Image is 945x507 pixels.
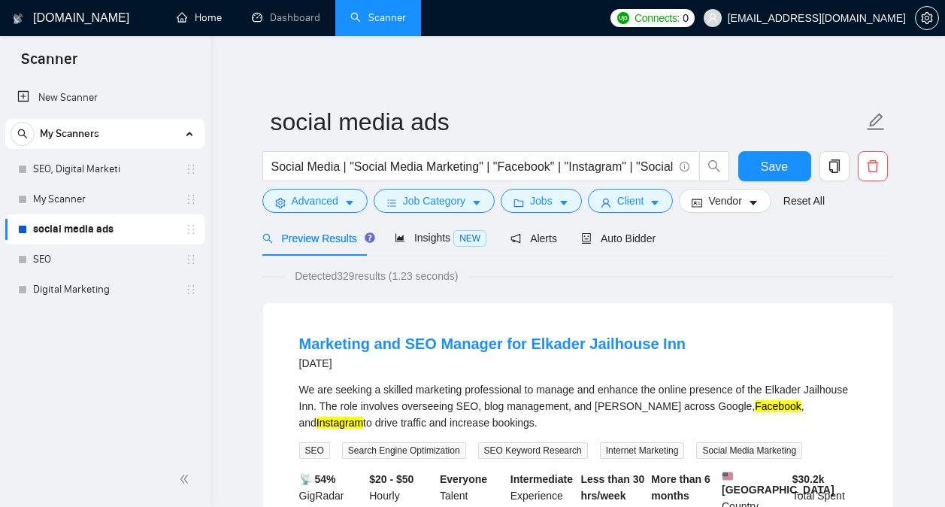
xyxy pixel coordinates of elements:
[185,223,197,235] span: holder
[11,122,35,146] button: search
[299,335,686,352] a: Marketing and SEO Manager for Elkader Jailhouse Inn
[440,473,487,485] b: Everyone
[262,233,273,244] span: search
[5,119,204,305] li: My Scanners
[700,159,728,173] span: search
[819,151,850,181] button: copy
[317,417,363,429] mark: Instagram
[33,154,176,184] a: SEO, Digital Marketi
[530,193,553,209] span: Jobs
[350,11,406,24] a: searchScanner
[185,193,197,205] span: holder
[651,473,710,502] b: More than 6 months
[403,193,465,209] span: Job Category
[33,275,176,305] a: Digital Marketing
[501,189,582,213] button: folderJobscaret-down
[600,442,685,459] span: Internet Marketing
[369,473,413,485] b: $20 - $50
[692,197,702,208] span: idcard
[275,197,286,208] span: setting
[342,442,466,459] span: Search Engine Optimization
[453,230,486,247] span: NEW
[748,197,759,208] span: caret-down
[13,7,23,31] img: logo
[11,129,34,139] span: search
[738,151,811,181] button: Save
[271,157,673,176] input: Search Freelance Jobs...
[680,162,689,172] span: info-circle
[40,119,99,149] span: My Scanners
[510,232,557,244] span: Alerts
[510,473,573,485] b: Intermediate
[858,151,888,181] button: delete
[581,232,656,244] span: Auto Bidder
[792,473,825,485] b: $ 30.2k
[894,456,930,492] iframe: Intercom live chat
[559,197,569,208] span: caret-down
[513,197,524,208] span: folder
[722,471,834,496] b: [GEOGRAPHIC_DATA]
[374,189,495,213] button: barsJob Categorycaret-down
[386,197,397,208] span: bars
[617,193,644,209] span: Client
[635,10,680,26] span: Connects:
[395,232,405,243] span: area-chart
[33,214,176,244] a: social media ads
[299,473,336,485] b: 📡 54%
[679,189,771,213] button: idcardVendorcaret-down
[601,197,611,208] span: user
[478,442,588,459] span: SEO Keyword Research
[185,254,197,266] span: holder
[252,11,320,24] a: dashboardDashboard
[185,163,197,175] span: holder
[866,112,886,132] span: edit
[262,189,368,213] button: settingAdvancedcaret-down
[292,193,338,209] span: Advanced
[344,197,355,208] span: caret-down
[510,233,521,244] span: notification
[761,157,788,176] span: Save
[617,12,629,24] img: upwork-logo.png
[299,442,330,459] span: SEO
[708,193,741,209] span: Vendor
[33,184,176,214] a: My Scanner
[284,268,468,284] span: Detected 329 results (1.23 seconds)
[588,189,674,213] button: userClientcaret-down
[722,471,733,481] img: 🇺🇸
[707,13,718,23] span: user
[916,12,938,24] span: setting
[17,83,192,113] a: New Scanner
[185,284,197,296] span: holder
[699,151,729,181] button: search
[177,11,222,24] a: homeHome
[581,233,592,244] span: robot
[859,159,887,173] span: delete
[395,232,486,244] span: Insights
[262,232,371,244] span: Preview Results
[683,10,689,26] span: 0
[271,103,863,141] input: Scanner name...
[820,159,849,173] span: copy
[915,6,939,30] button: setting
[696,442,802,459] span: Social Media Marketing
[915,12,939,24] a: setting
[581,473,645,502] b: Less than 30 hrs/week
[9,48,89,80] span: Scanner
[650,197,660,208] span: caret-down
[755,400,801,412] mark: Facebook
[299,354,686,372] div: [DATE]
[33,244,176,275] a: SEO
[179,472,194,487] span: double-left
[783,193,825,209] a: Reset All
[299,381,857,431] div: We are seeking a skilled marketing professional to manage and enhance the online presence of the ...
[5,83,204,113] li: New Scanner
[363,231,377,244] div: Tooltip anchor
[471,197,482,208] span: caret-down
